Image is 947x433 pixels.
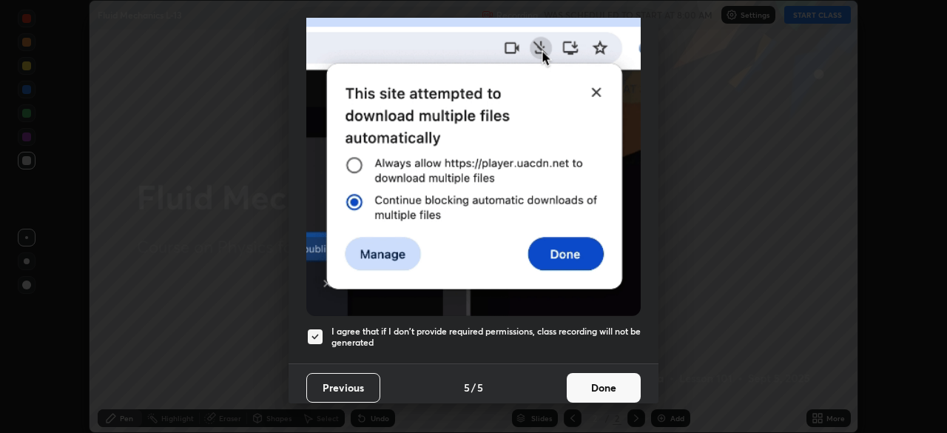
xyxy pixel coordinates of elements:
button: Done [567,373,641,403]
h4: 5 [477,380,483,395]
h4: 5 [464,380,470,395]
h4: / [471,380,476,395]
button: Previous [306,373,380,403]
h5: I agree that if I don't provide required permissions, class recording will not be generated [331,326,641,349]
